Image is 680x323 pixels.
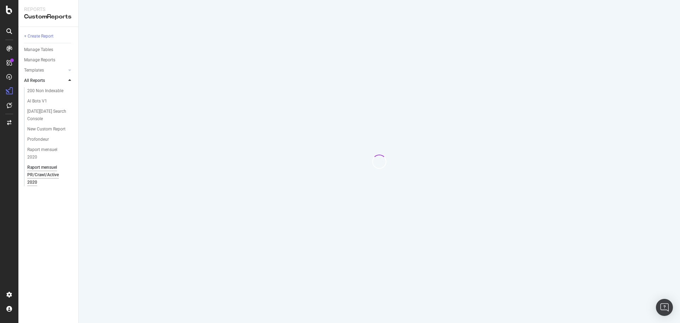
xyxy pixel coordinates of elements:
[24,46,73,54] a: Manage Tables
[27,146,67,161] div: Raport mensuel 2020
[24,67,66,74] a: Templates
[27,87,63,95] div: 200 Non Indexable
[27,164,73,186] a: Raport mensuel PR/Crawl/Active 2020
[24,56,73,64] a: Manage Reports
[27,126,73,133] a: New Custom Report
[27,108,73,123] a: [DATE][DATE] Search Console
[24,77,45,84] div: All Reports
[24,6,73,13] div: Reports
[27,136,73,143] a: Profondeur
[27,126,66,133] div: New Custom Report
[24,46,53,54] div: Manage Tables
[27,98,73,105] a: AI Bots V1
[24,13,73,21] div: CustomReports
[27,87,73,95] a: 200 Non Indexable
[656,299,673,316] div: Open Intercom Messenger
[24,77,66,84] a: All Reports
[24,67,44,74] div: Templates
[27,164,69,186] div: Raport mensuel PR/Crawl/Active 2020
[27,136,49,143] div: Profondeur
[24,33,53,40] div: + Create Report
[27,98,47,105] div: AI Bots V1
[24,33,73,40] a: + Create Report
[27,108,68,123] div: Black Friday Search Console
[24,56,55,64] div: Manage Reports
[27,146,73,161] a: Raport mensuel 2020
